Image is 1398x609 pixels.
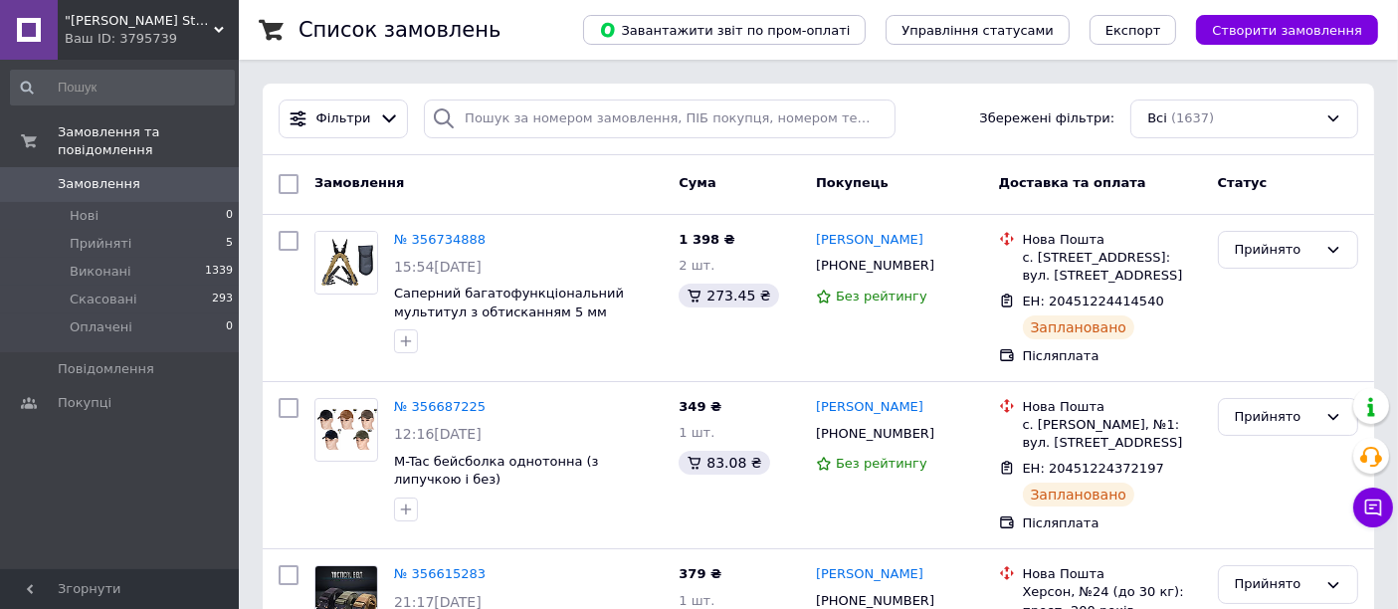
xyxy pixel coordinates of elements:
a: M-Tac бейсболка однотонна (з липучкою і без) [394,454,599,488]
span: Оплачені [70,318,132,336]
input: Пошук за номером замовлення, ПІБ покупця, номером телефону, Email, номером накладної [424,100,895,138]
span: 0 [226,318,233,336]
img: Фото товару [315,409,377,450]
span: Замовлення [58,175,140,193]
span: 0 [226,207,233,225]
span: Виконані [70,263,131,281]
span: 293 [212,291,233,308]
button: Управління статусами [886,15,1070,45]
div: Заплановано [1023,315,1135,339]
div: [PHONE_NUMBER] [812,253,938,279]
button: Створити замовлення [1196,15,1378,45]
span: Збережені фільтри: [979,109,1114,128]
a: № 356734888 [394,232,486,247]
span: Скасовані [70,291,137,308]
span: 379 ₴ [679,566,721,581]
a: Фото товару [314,231,378,295]
span: Доставка та оплата [999,175,1146,190]
div: с. [STREET_ADDRESS]: вул. [STREET_ADDRESS] [1023,249,1202,285]
a: [PERSON_NAME] [816,398,923,417]
span: Нові [70,207,99,225]
span: 2 шт. [679,258,714,273]
span: 349 ₴ [679,399,721,414]
span: 15:54[DATE] [394,259,482,275]
div: 83.08 ₴ [679,451,769,475]
div: с. [PERSON_NAME], №1: вул. [STREET_ADDRESS] [1023,416,1202,452]
span: 5 [226,235,233,253]
span: Створити замовлення [1212,23,1362,38]
span: ЕН: 20451224372197 [1023,461,1164,476]
input: Пошук [10,70,235,105]
div: Ваш ID: 3795739 [65,30,239,48]
span: "Baum Store" - стильний та надійний військовий комфорт! [65,12,214,30]
a: Саперний багатофункціональний мультитул з обтисканням 5 мм [394,286,624,319]
span: 1 шт. [679,425,714,440]
button: Чат з покупцем [1353,488,1393,527]
span: 12:16[DATE] [394,426,482,442]
div: Нова Пошта [1023,231,1202,249]
a: [PERSON_NAME] [816,231,923,250]
span: Без рейтингу [836,456,927,471]
span: Управління статусами [901,23,1054,38]
div: Прийнято [1235,240,1317,261]
span: Прийняті [70,235,131,253]
span: Покупці [58,394,111,412]
div: Прийнято [1235,574,1317,595]
img: Фото товару [315,232,377,293]
span: Повідомлення [58,360,154,378]
a: № 356687225 [394,399,486,414]
span: ЕН: 20451224414540 [1023,294,1164,308]
span: 1 шт. [679,593,714,608]
button: Завантажити звіт по пром-оплаті [583,15,866,45]
span: Замовлення та повідомлення [58,123,239,159]
span: Cума [679,175,715,190]
a: [PERSON_NAME] [816,565,923,584]
span: Експорт [1105,23,1161,38]
span: Завантажити звіт по пром-оплаті [599,21,850,39]
div: Прийнято [1235,407,1317,428]
div: Нова Пошта [1023,398,1202,416]
button: Експорт [1090,15,1177,45]
span: 1 398 ₴ [679,232,734,247]
h1: Список замовлень [299,18,500,42]
div: 273.45 ₴ [679,284,778,307]
a: № 356615283 [394,566,486,581]
a: Фото товару [314,398,378,462]
span: Покупець [816,175,889,190]
span: Всі [1147,109,1167,128]
span: Фільтри [316,109,371,128]
span: (1637) [1171,110,1214,125]
a: Створити замовлення [1176,22,1378,37]
div: Нова Пошта [1023,565,1202,583]
span: Статус [1218,175,1268,190]
div: [PHONE_NUMBER] [812,421,938,447]
span: Замовлення [314,175,404,190]
span: 1339 [205,263,233,281]
div: Післяплата [1023,347,1202,365]
div: Заплановано [1023,483,1135,507]
div: Післяплата [1023,514,1202,532]
span: Без рейтингу [836,289,927,304]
